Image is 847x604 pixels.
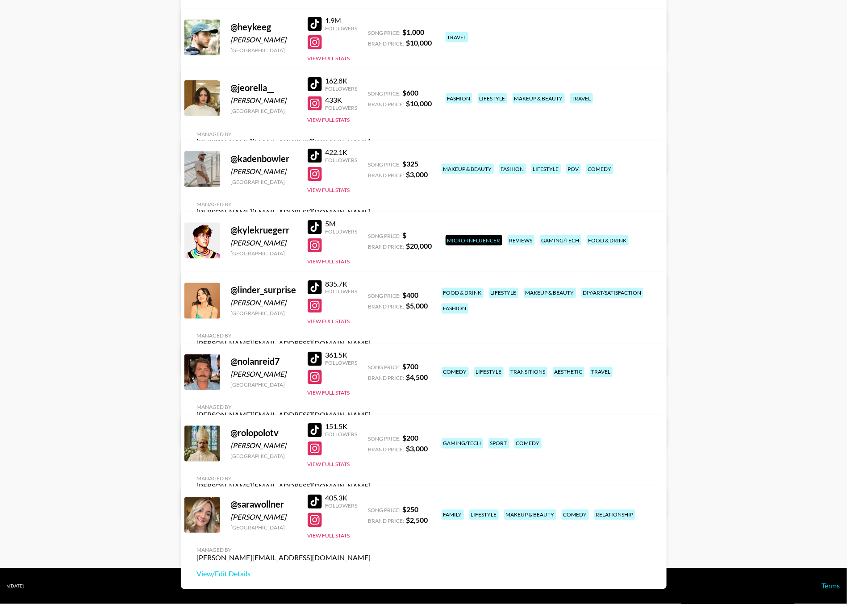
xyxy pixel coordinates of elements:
div: travel [590,367,613,377]
button: View Full Stats [308,461,350,468]
strong: $ 1,000 [403,28,425,36]
div: food & drink [587,235,629,246]
div: makeup & beauty [524,288,576,298]
div: Managed By [197,333,371,339]
div: 835.7K [325,279,358,288]
div: @ kadenbowler [231,153,297,164]
span: Brand Price: [368,40,405,47]
strong: $ 600 [403,88,419,97]
div: [PERSON_NAME] [231,35,297,44]
div: [GEOGRAPHIC_DATA] [231,250,297,257]
span: Song Price: [368,507,401,514]
div: gaming/tech [540,235,581,246]
div: [GEOGRAPHIC_DATA] [231,310,297,317]
div: 405.3K [325,494,358,503]
div: 151.5K [325,422,358,431]
span: Brand Price: [368,101,405,108]
div: Followers [325,85,358,92]
div: [PERSON_NAME] [231,370,297,379]
div: v [DATE] [7,583,24,589]
div: comedy [514,438,542,449]
strong: $ 2,500 [406,516,428,525]
span: Song Price: [368,233,401,239]
span: Brand Price: [368,518,405,525]
div: [GEOGRAPHIC_DATA] [231,382,297,388]
div: food & drink [442,288,484,298]
div: gaming/tech [442,438,483,449]
span: Song Price: [368,293,401,300]
div: comedy [562,510,589,520]
strong: $ 250 [403,505,419,514]
span: Song Price: [368,90,401,97]
a: Terms [822,582,840,590]
div: [GEOGRAPHIC_DATA] [231,525,297,531]
div: makeup & beauty [513,93,565,104]
div: family [442,510,464,520]
div: [PERSON_NAME] [231,299,297,308]
div: Followers [325,431,358,438]
span: Brand Price: [368,304,405,310]
div: [GEOGRAPHIC_DATA] [231,453,297,460]
span: Song Price: [368,364,401,371]
div: [PERSON_NAME] [231,513,297,522]
span: Brand Price: [368,172,405,179]
strong: $ 10,000 [406,99,432,108]
div: 5M [325,219,358,228]
div: lifestyle [478,93,507,104]
button: View Full Stats [308,533,350,539]
strong: $ 5,000 [406,302,428,310]
div: [GEOGRAPHIC_DATA] [231,108,297,114]
strong: $ 3,000 [406,445,428,453]
div: lifestyle [469,510,499,520]
div: Followers [325,288,358,295]
div: @ sarawollner [231,499,297,510]
div: [PERSON_NAME][EMAIL_ADDRESS][DOMAIN_NAME] [197,339,371,348]
button: View Full Stats [308,187,350,193]
div: lifestyle [489,288,518,298]
div: @ linder_surprise [231,285,297,296]
div: 361.5K [325,351,358,360]
div: [PERSON_NAME][EMAIL_ADDRESS][DOMAIN_NAME] [197,137,371,146]
div: @ heykeeg [231,21,297,33]
div: Followers [325,25,358,32]
strong: $ [403,231,407,239]
div: travel [446,32,468,42]
div: comedy [442,367,469,377]
div: [PERSON_NAME][EMAIL_ADDRESS][DOMAIN_NAME] [197,482,371,491]
button: View Full Stats [308,318,350,325]
div: fashion [499,164,526,174]
div: relationship [594,510,635,520]
div: Micro-Influencer [446,235,502,246]
div: Followers [325,228,358,235]
div: [PERSON_NAME][EMAIL_ADDRESS][DOMAIN_NAME] [197,208,371,217]
span: Brand Price: [368,243,405,250]
strong: $ 400 [403,291,419,300]
div: Followers [325,360,358,367]
div: 433K [325,96,358,104]
div: sport [488,438,509,449]
div: [PERSON_NAME][EMAIL_ADDRESS][DOMAIN_NAME] [197,554,371,562]
div: @ jeorella__ [231,82,297,93]
div: travel [570,93,593,104]
strong: $ 700 [403,362,419,371]
a: View/Edit Details [197,570,371,579]
button: View Full Stats [308,55,350,62]
span: Song Price: [368,436,401,442]
strong: $ 200 [403,434,419,442]
strong: $ 20,000 [406,242,432,250]
strong: $ 4,500 [406,373,428,382]
div: diy/art/satisfaction [581,288,643,298]
div: [GEOGRAPHIC_DATA] [231,179,297,185]
div: [PERSON_NAME] [231,167,297,176]
div: 162.8K [325,76,358,85]
button: View Full Stats [308,117,350,123]
div: lifestyle [531,164,561,174]
div: transitions [509,367,547,377]
div: Followers [325,157,358,163]
div: 1.9M [325,16,358,25]
div: makeup & beauty [504,510,556,520]
button: View Full Stats [308,390,350,396]
div: Followers [325,104,358,111]
div: @ kylekruegerr [231,225,297,236]
div: Managed By [197,131,371,137]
